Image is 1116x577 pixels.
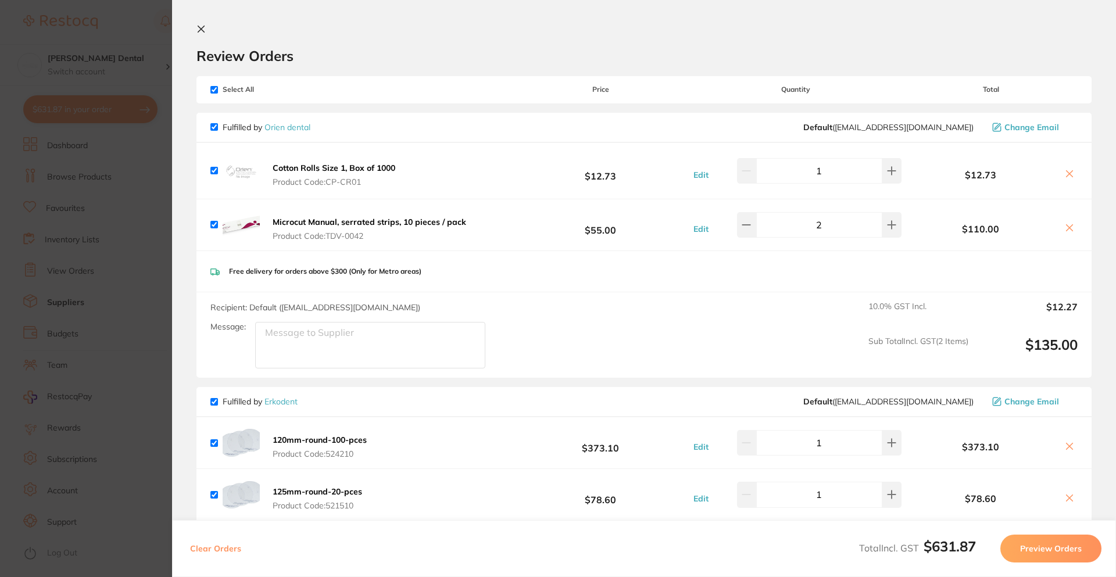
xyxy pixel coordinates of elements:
[269,486,366,511] button: 125mm-round-20-pces Product Code:521510
[690,493,712,504] button: Edit
[1004,397,1059,406] span: Change Email
[187,535,245,562] button: Clear Orders
[223,152,260,189] img: OXlqNWQxOQ
[223,429,260,457] img: MjEzOWk4eg
[868,302,968,327] span: 10.0 % GST Incl.
[904,493,1057,504] b: $78.60
[1004,123,1059,132] span: Change Email
[264,396,298,407] a: Erkodent
[514,432,687,454] b: $373.10
[223,213,260,236] img: YXphY2g3cw
[223,397,298,406] p: Fulfilled by
[690,442,712,452] button: Edit
[273,435,367,445] b: 120mm-round-100-pces
[803,397,974,406] span: support@erkodent.com.au
[989,396,1078,407] button: Change Email
[989,122,1078,132] button: Change Email
[904,442,1057,452] b: $373.10
[196,47,1092,64] h2: Review Orders
[269,217,470,241] button: Microcut Manual, serrated strips, 10 pieces / pack Product Code:TDV-0042
[803,122,832,132] b: Default
[803,396,832,407] b: Default
[978,302,1078,327] output: $12.27
[904,170,1057,180] b: $12.73
[273,449,367,458] span: Product Code: 524210
[868,336,968,368] span: Sub Total Incl. GST ( 2 Items)
[514,214,687,235] b: $55.00
[904,224,1057,234] b: $110.00
[223,481,260,509] img: N2N5aXFybA
[269,435,370,459] button: 120mm-round-100-pces Product Code:524210
[690,224,712,234] button: Edit
[210,322,246,332] label: Message:
[210,302,420,313] span: Recipient: Default ( [EMAIL_ADDRESS][DOMAIN_NAME] )
[859,542,976,554] span: Total Incl. GST
[904,85,1078,94] span: Total
[514,85,687,94] span: Price
[924,537,976,555] b: $631.87
[210,85,327,94] span: Select All
[273,217,466,227] b: Microcut Manual, serrated strips, 10 pieces / pack
[688,85,904,94] span: Quantity
[273,177,395,187] span: Product Code: CP-CR01
[229,267,421,275] p: Free delivery for orders above $300 (Only for Metro areas)
[264,122,310,132] a: Orien dental
[514,160,687,181] b: $12.73
[690,170,712,180] button: Edit
[273,501,362,510] span: Product Code: 521510
[1000,535,1101,562] button: Preview Orders
[273,231,466,241] span: Product Code: TDV-0042
[273,163,395,173] b: Cotton Rolls Size 1, Box of 1000
[223,123,310,132] p: Fulfilled by
[514,484,687,506] b: $78.60
[269,163,399,187] button: Cotton Rolls Size 1, Box of 1000 Product Code:CP-CR01
[978,336,1078,368] output: $135.00
[803,123,974,132] span: sales@orien.com.au
[273,486,362,497] b: 125mm-round-20-pces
